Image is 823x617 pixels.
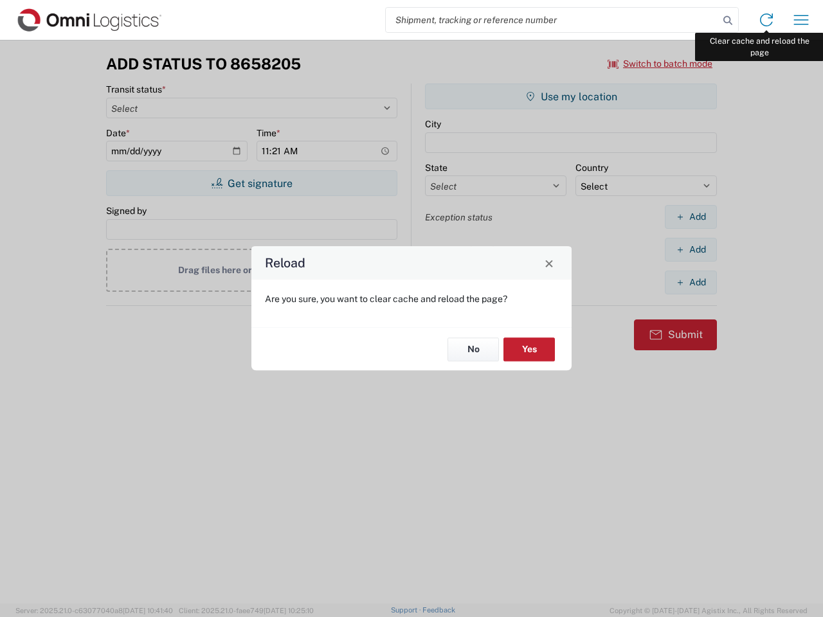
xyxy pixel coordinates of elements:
input: Shipment, tracking or reference number [386,8,719,32]
button: Yes [503,337,555,361]
button: Close [540,254,558,272]
button: No [448,337,499,361]
h4: Reload [265,254,305,273]
p: Are you sure, you want to clear cache and reload the page? [265,293,558,305]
